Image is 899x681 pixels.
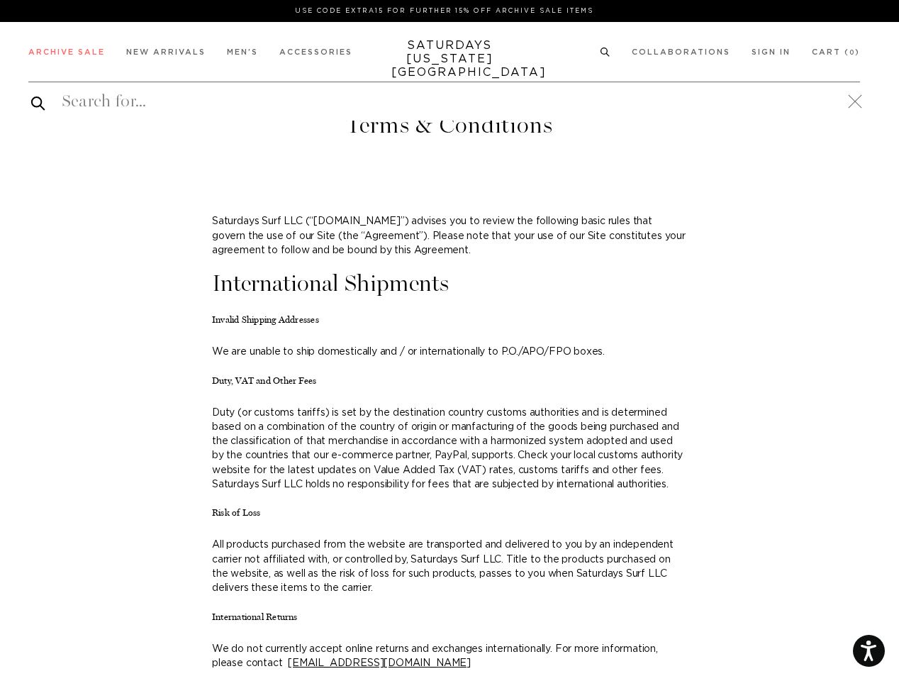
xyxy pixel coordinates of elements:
h1: International Shipments [212,272,687,295]
a: New Arrivals [126,48,206,56]
h4: Risk of Loss [212,506,687,520]
a: Men's [227,48,258,56]
a: Accessories [279,48,352,56]
p: Use Code EXTRA15 for Further 15% Off Archive Sale Items [34,6,854,16]
h4: International Returns [212,610,687,624]
p: Saturdays Surf LLC (“[DOMAIN_NAME]”) advises you to review the following basic rules that govern ... [212,214,687,258]
a: SATURDAYS[US_STATE][GEOGRAPHIC_DATA] [391,39,508,79]
h4: Duty, VAT and Other Fees [212,374,687,388]
p: We do not currently accept online returns and exchanges internationally. For more information, pl... [212,642,687,671]
a: [EMAIL_ADDRESS][DOMAIN_NAME] [288,658,471,668]
a: Sign In [752,48,791,56]
p: Duty (or customs tariffs) is set by the destination country customs authorities and is determined... [212,406,687,492]
a: Cart (0) [812,48,860,56]
p: All products purchased from the website are transported and delivered to you by an independent ca... [212,538,687,595]
h4: Invalid Shipping Addresses [212,313,687,327]
small: 0 [849,50,855,56]
a: Archive Sale [28,48,105,56]
input: Search for... [28,90,860,113]
p: We are unable to ship domestically and / or internationally to P.O./APO/FPO boxes. [212,345,687,359]
a: Collaborations [632,48,730,56]
h1: Terms & Conditions [11,113,888,137]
